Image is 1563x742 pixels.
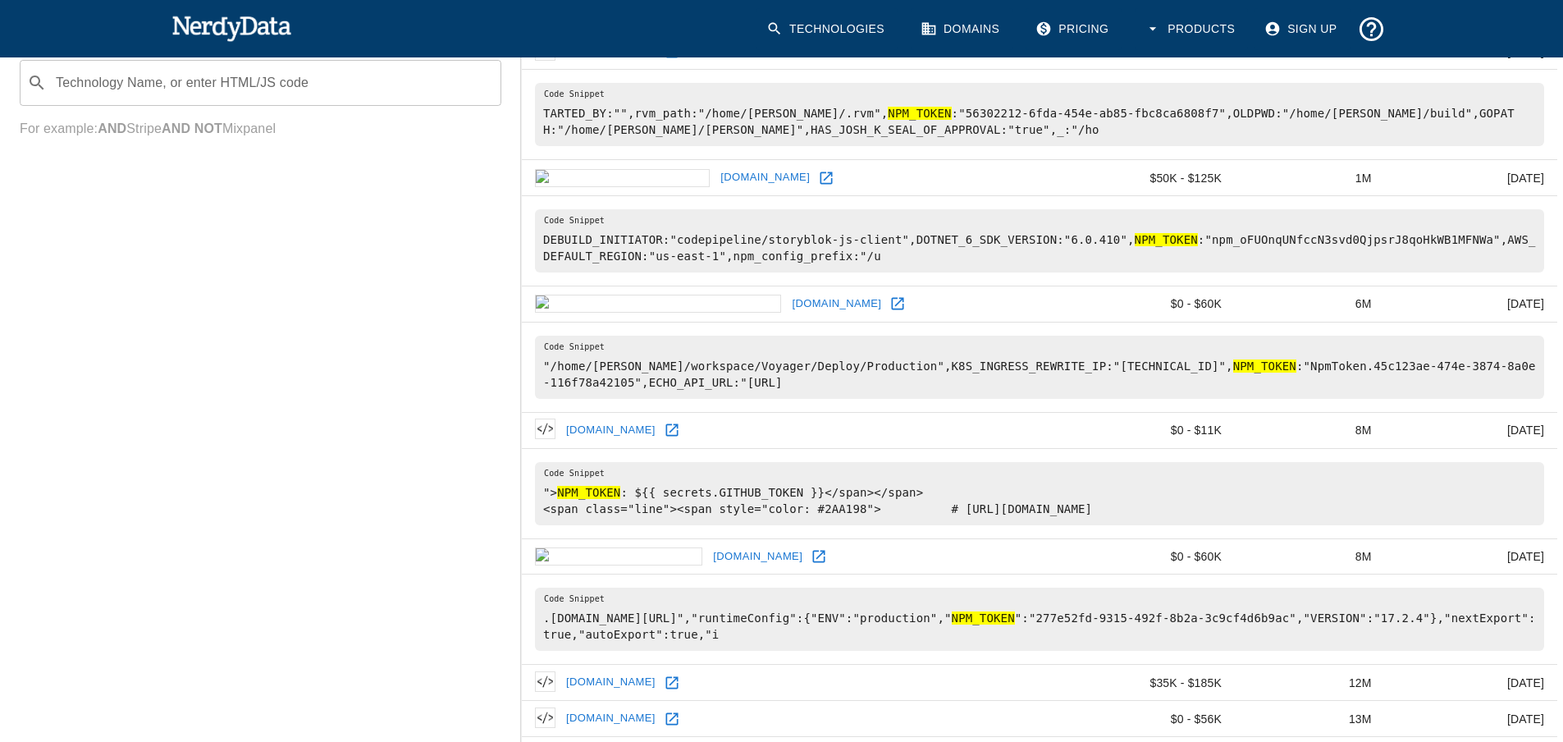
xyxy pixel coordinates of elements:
a: Sign Up [1255,8,1350,50]
a: Pricing [1026,8,1122,50]
td: $0 - $11K [1075,412,1234,448]
td: $0 - $60K [1075,286,1234,323]
td: 13M [1235,701,1385,737]
img: bolsachicaselfstorage.com icon [535,295,781,313]
b: AND NOT [162,121,222,135]
a: Open marc-o-polo.com in new window [814,166,839,190]
a: [DOMAIN_NAME] [788,291,885,317]
td: 12M [1235,665,1385,701]
td: $35K - $185K [1075,665,1234,701]
a: Open lojanba.com in new window [660,671,684,695]
hl: NPM_TOKEN [1233,360,1296,373]
pre: .[DOMAIN_NAME][URL]","runtimeConfig":{"ENV":"production"," ":"277e52fd-9315-492f-8b2a-3c9cf4d6b9a... [535,588,1544,651]
td: [DATE] [1385,412,1557,448]
hl: NPM_TOKEN [557,486,620,499]
td: [DATE] [1385,160,1557,196]
a: Open leadhome.co.za in new window [807,544,831,569]
pre: "/home/[PERSON_NAME]/workspace/Voyager/Deploy/Production",K8S_INGRESS_REWRITE_IP:"[TECHNICAL_ID]"... [535,336,1544,399]
img: heygrady.com icon [535,419,555,439]
td: 8M [1235,538,1385,575]
a: [DOMAIN_NAME] [562,418,660,443]
hl: NPM_TOKEN [952,611,1015,625]
a: Open terencelucasyap.com in new window [660,707,684,731]
td: [DATE] [1385,665,1557,701]
td: [DATE] [1385,286,1557,323]
a: [DOMAIN_NAME] [562,670,660,695]
b: AND [98,121,126,135]
button: Support and Documentation [1350,8,1392,50]
a: Domains [911,8,1012,50]
img: terencelucasyap.com icon [535,708,555,728]
a: Technologies [756,8,898,50]
a: Open bolsachicaselfstorage.com in new window [885,291,910,316]
img: NerdyData.com [171,11,292,44]
td: $50K - $125K [1075,160,1234,196]
img: leadhome.co.za icon [535,547,702,566]
pre: "> : ${{ secrets.GITHUB_TOKEN }}</span></span> <span class="line"><span style="color: #2AA198"> #... [535,462,1544,525]
pre: DEBUILD_INITIATOR:"codepipeline/storyblok-js-client",DOTNET_6_SDK_VERSION:"6.0.410", :"npm_oFUOnq... [535,209,1544,273]
button: Products [1135,8,1248,50]
a: [DOMAIN_NAME] [562,706,660,731]
td: [DATE] [1385,701,1557,737]
a: [DOMAIN_NAME] [716,165,814,190]
td: 8M [1235,412,1385,448]
img: marc-o-polo.com icon [535,169,710,187]
td: $0 - $56K [1075,701,1234,737]
a: Open heygrady.com in new window [660,418,684,442]
td: $0 - $60K [1075,538,1234,575]
pre: TARTED_BY:"",rvm_path:"/home/[PERSON_NAME]/.rvm", :"56302212-6fda-454e-ab85-fbc8ca6808f7",OLDPWD:... [535,83,1544,146]
td: 1M [1235,160,1385,196]
a: [DOMAIN_NAME] [709,544,807,570]
hl: NPM_TOKEN [1135,233,1198,246]
hl: NPM_TOKEN [888,107,951,120]
td: 6M [1235,286,1385,323]
img: lojanba.com icon [535,671,555,692]
p: For example: Stripe Mixpanel [20,119,501,139]
td: [DATE] [1385,538,1557,575]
